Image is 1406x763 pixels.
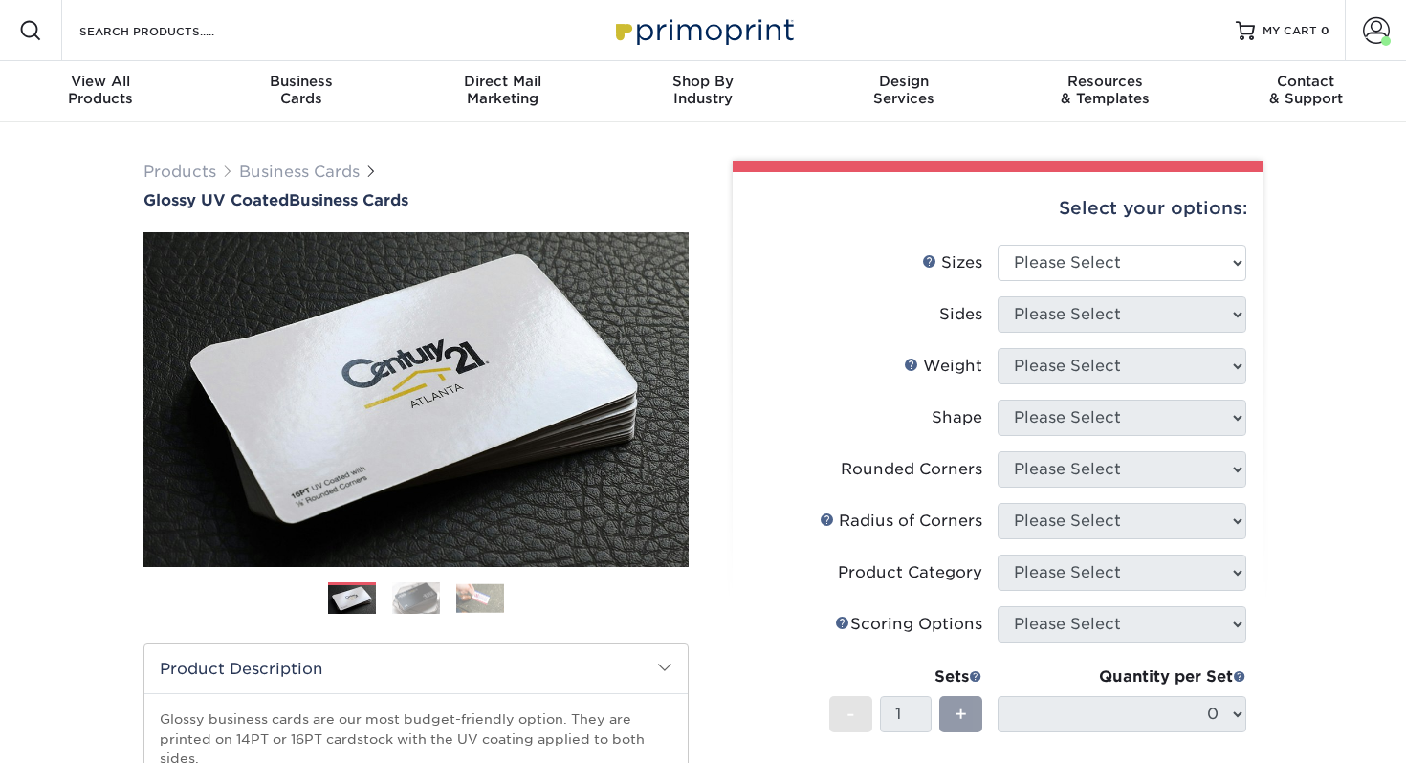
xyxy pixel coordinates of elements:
span: Design [803,73,1004,90]
span: 0 [1321,24,1329,37]
span: Resources [1004,73,1205,90]
a: Resources& Templates [1004,61,1205,122]
div: Sides [939,303,982,326]
div: Select your options: [748,172,1247,245]
h2: Product Description [144,644,688,693]
div: Cards [201,73,402,107]
a: Glossy UV CoatedBusiness Cards [143,191,689,209]
a: DesignServices [803,61,1004,122]
span: - [846,700,855,729]
a: Shop ByIndustry [603,61,803,122]
span: + [955,700,967,729]
input: SEARCH PRODUCTS..... [77,19,264,42]
img: Primoprint [607,10,799,51]
div: Services [803,73,1004,107]
a: Contact& Support [1205,61,1406,122]
h1: Business Cards [143,191,689,209]
div: Rounded Corners [841,458,982,481]
div: Weight [904,355,982,378]
div: Quantity per Set [998,665,1246,688]
div: Shape [932,406,982,429]
div: Sizes [922,251,982,274]
div: & Support [1205,73,1406,107]
span: Shop By [603,73,803,90]
span: Business [201,73,402,90]
a: BusinessCards [201,61,402,122]
div: Scoring Options [835,613,982,636]
div: Industry [603,73,803,107]
span: MY CART [1263,23,1317,39]
span: Glossy UV Coated [143,191,289,209]
span: Contact [1205,73,1406,90]
a: Products [143,163,216,181]
img: Business Cards 02 [392,581,440,615]
div: Sets [829,665,982,688]
div: Product Category [838,561,982,584]
div: Radius of Corners [820,510,982,533]
img: Business Cards 01 [328,576,376,623]
a: Direct MailMarketing [402,61,603,122]
span: Direct Mail [402,73,603,90]
a: Business Cards [239,163,360,181]
img: Business Cards 03 [456,583,504,613]
img: Glossy UV Coated 01 [143,127,689,672]
div: & Templates [1004,73,1205,107]
div: Marketing [402,73,603,107]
